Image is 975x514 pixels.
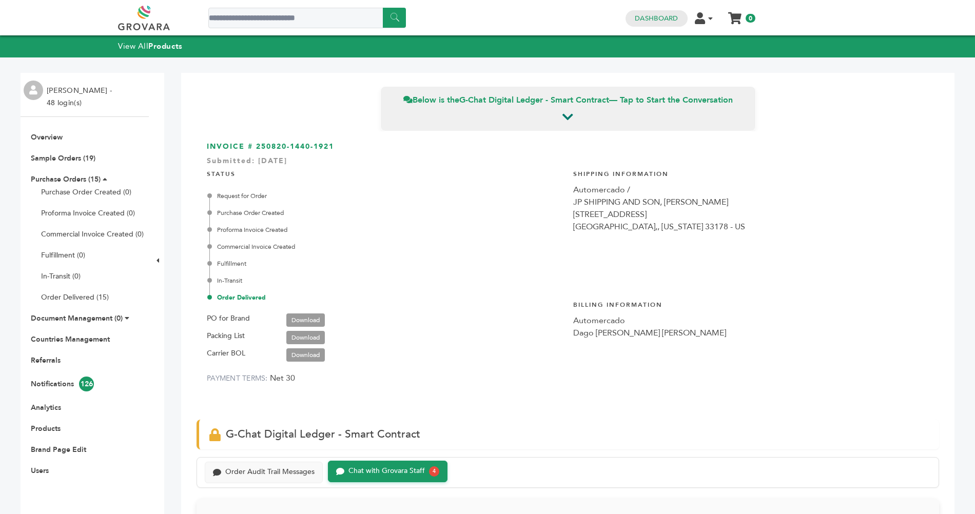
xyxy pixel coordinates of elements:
[729,9,741,20] a: My Cart
[635,14,678,23] a: Dashboard
[31,313,123,323] a: Document Management (0)
[207,330,245,342] label: Packing List
[31,334,110,344] a: Countries Management
[286,348,325,362] a: Download
[226,427,420,442] span: G-Chat Digital Ledger - Smart Contract
[207,312,250,325] label: PO for Brand
[31,174,101,184] a: Purchase Orders (15)
[41,208,135,218] a: Proforma Invoice Created (0)
[348,467,425,476] div: Chat with Grovara Staff
[286,331,325,344] a: Download
[573,221,929,233] div: [GEOGRAPHIC_DATA],, [US_STATE] 33178 - US
[209,225,563,234] div: Proforma Invoice Created
[573,184,929,196] div: Automercado /
[573,314,929,327] div: Automercado
[225,468,315,477] div: Order Audit Trail Messages
[573,293,929,314] h4: Billing Information
[403,94,733,106] span: Below is the — Tap to Start the Conversation
[207,162,563,184] h4: STATUS
[208,8,406,28] input: Search a product or brand...
[31,466,49,476] a: Users
[429,466,439,477] div: 4
[209,208,563,218] div: Purchase Order Created
[31,445,86,454] a: Brand Page Edit
[209,191,563,201] div: Request for Order
[31,132,63,142] a: Overview
[573,327,929,339] div: Dago [PERSON_NAME] [PERSON_NAME]
[41,271,81,281] a: In-Transit (0)
[209,293,563,302] div: Order Delivered
[31,355,61,365] a: Referrals
[286,313,325,327] a: Download
[41,187,131,197] a: Purchase Order Created (0)
[573,196,929,208] div: JP SHIPPING AND SON, [PERSON_NAME]
[209,276,563,285] div: In-Transit
[41,229,144,239] a: Commercial Invoice Created (0)
[209,242,563,251] div: Commercial Invoice Created
[31,153,95,163] a: Sample Orders (19)
[207,156,929,171] div: Submitted: [DATE]
[24,81,43,100] img: profile.png
[459,94,609,106] strong: G-Chat Digital Ledger - Smart Contract
[207,373,268,383] label: PAYMENT TERMS:
[573,162,929,184] h4: Shipping Information
[31,403,61,412] a: Analytics
[148,41,182,51] strong: Products
[270,372,295,384] span: Net 30
[573,208,929,221] div: [STREET_ADDRESS]
[31,424,61,433] a: Products
[41,250,85,260] a: Fulfillment (0)
[209,259,563,268] div: Fulfillment
[41,292,109,302] a: Order Delivered (15)
[31,379,94,389] a: Notifications126
[118,41,183,51] a: View AllProducts
[79,377,94,391] span: 126
[47,85,114,109] li: [PERSON_NAME] - 48 login(s)
[207,347,245,360] label: Carrier BOL
[207,142,929,152] h3: INVOICE # 250820-1440-1921
[746,14,755,23] span: 0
